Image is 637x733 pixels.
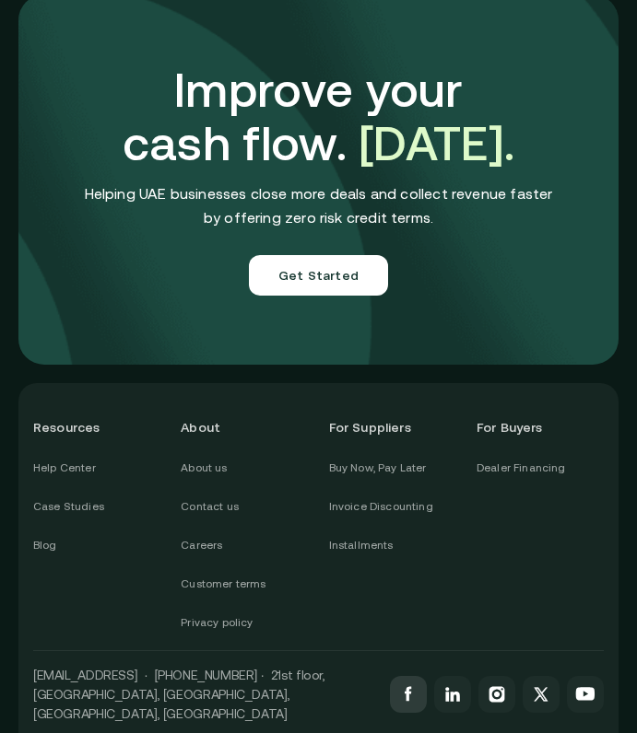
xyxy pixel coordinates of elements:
header: For Buyers [477,398,604,457]
a: Installments [329,534,394,558]
a: Customer terms [181,573,265,597]
a: Careers [181,534,222,558]
h3: Improve your cash flow. [123,64,514,170]
p: Helping UAE businesses close more deals and collect revenue faster by offering zero risk credit t... [85,181,553,229]
a: Contact us [181,495,239,519]
a: About us [181,457,227,481]
a: Buy Now, Pay Later [329,457,427,481]
a: Privacy policy [181,611,253,635]
a: Blog [33,534,57,558]
a: Invoice Discounting [329,495,433,519]
header: For Suppliers [329,398,456,457]
a: Case Studies [33,495,104,519]
p: [EMAIL_ADDRESS] · [PHONE_NUMBER] · 21st floor, [GEOGRAPHIC_DATA], [GEOGRAPHIC_DATA], [GEOGRAPHIC_... [33,666,372,724]
button: Get Started [249,255,388,296]
header: About [181,398,308,457]
a: Help Center [33,457,96,481]
a: Dealer Financing [477,457,566,481]
header: Resources [33,398,160,457]
span: [DATE]. [359,116,514,170]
